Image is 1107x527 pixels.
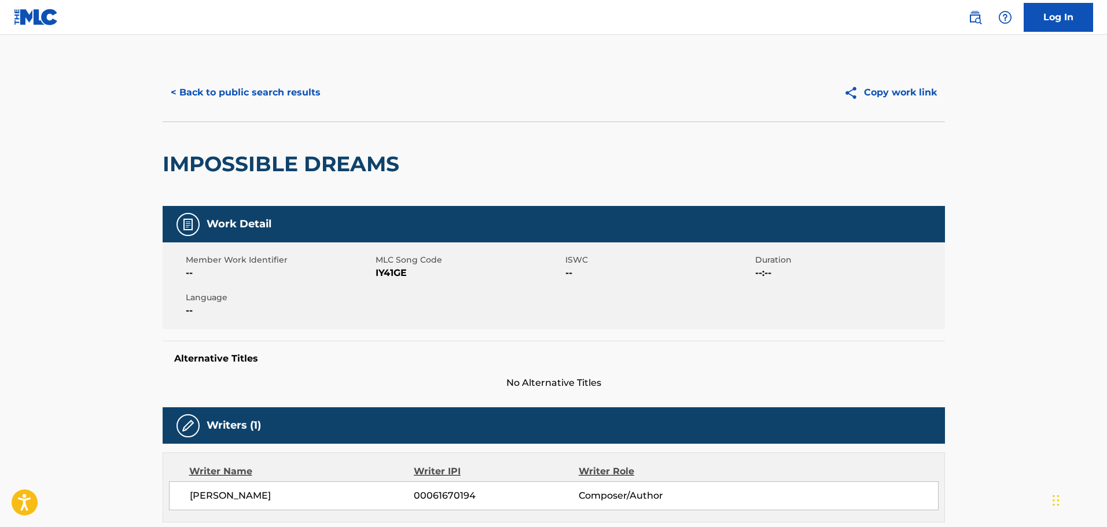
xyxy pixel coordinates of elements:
img: MLC Logo [14,9,58,25]
span: -- [565,266,752,280]
div: Writer Role [579,465,729,478]
span: Duration [755,254,942,266]
span: [PERSON_NAME] [190,489,414,503]
h5: Alternative Titles [174,353,933,364]
span: ISWC [565,254,752,266]
iframe: Chat Widget [1049,471,1107,527]
span: Member Work Identifier [186,254,373,266]
span: --:-- [755,266,942,280]
h2: IMPOSSIBLE DREAMS [163,151,405,177]
div: Writer Name [189,465,414,478]
span: Language [186,292,373,304]
div: Help [994,6,1017,29]
img: Writers [181,419,195,433]
img: Copy work link [844,86,864,100]
span: 00061670194 [414,489,578,503]
div: Writer IPI [414,465,579,478]
button: < Back to public search results [163,78,329,107]
span: MLC Song Code [376,254,562,266]
div: Drag [1053,483,1060,518]
span: IY41GE [376,266,562,280]
h5: Writers (1) [207,419,261,432]
span: -- [186,266,373,280]
span: -- [186,304,373,318]
img: search [968,10,982,24]
img: help [998,10,1012,24]
a: Log In [1024,3,1093,32]
span: No Alternative Titles [163,376,945,390]
img: Work Detail [181,218,195,231]
button: Copy work link [836,78,945,107]
h5: Work Detail [207,218,271,231]
a: Public Search [963,6,987,29]
span: Composer/Author [579,489,729,503]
